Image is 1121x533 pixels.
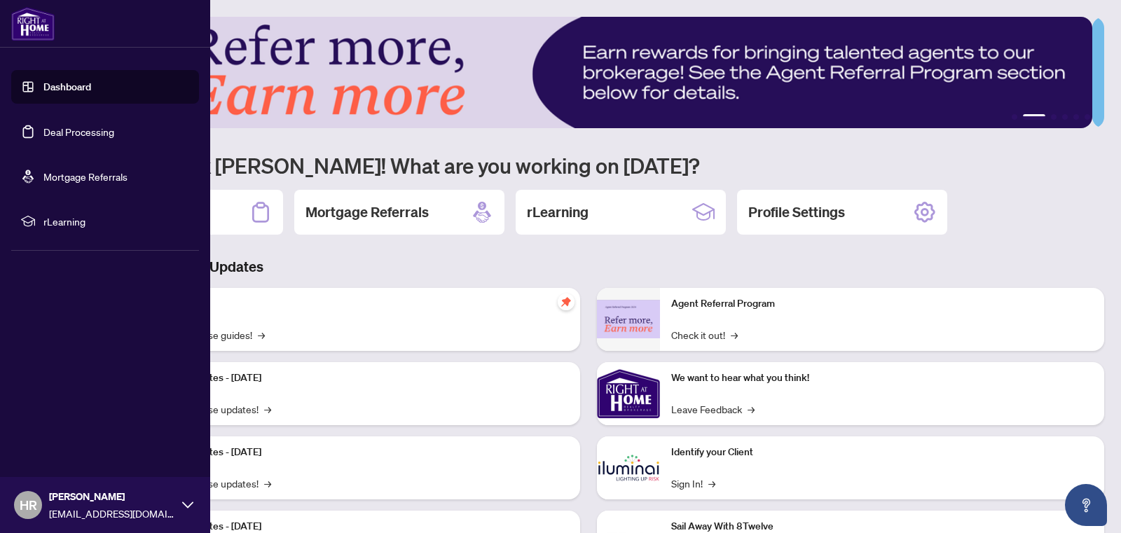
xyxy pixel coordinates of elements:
[731,327,738,342] span: →
[73,152,1104,179] h1: Welcome back [PERSON_NAME]! What are you working on [DATE]?
[49,506,175,521] span: [EMAIL_ADDRESS][DOMAIN_NAME]
[597,362,660,425] img: We want to hear what you think!
[1085,114,1090,120] button: 6
[147,296,569,312] p: Self-Help
[671,445,1093,460] p: Identify your Client
[597,436,660,499] img: Identify your Client
[748,401,755,417] span: →
[597,300,660,338] img: Agent Referral Program
[43,170,128,183] a: Mortgage Referrals
[264,476,271,491] span: →
[1073,114,1079,120] button: 5
[258,327,265,342] span: →
[49,489,175,504] span: [PERSON_NAME]
[1062,114,1068,120] button: 4
[11,7,55,41] img: logo
[305,202,429,222] h2: Mortgage Referrals
[671,327,738,342] a: Check it out!→
[1051,114,1057,120] button: 3
[147,371,569,386] p: Platform Updates - [DATE]
[73,17,1092,128] img: Slide 1
[264,401,271,417] span: →
[671,401,755,417] a: Leave Feedback→
[43,81,91,93] a: Dashboard
[671,476,715,491] a: Sign In!→
[527,202,589,222] h2: rLearning
[708,476,715,491] span: →
[43,214,189,229] span: rLearning
[558,293,575,310] span: pushpin
[671,371,1093,386] p: We want to hear what you think!
[671,296,1093,312] p: Agent Referral Program
[20,495,37,515] span: HR
[43,125,114,138] a: Deal Processing
[748,202,845,222] h2: Profile Settings
[1012,114,1017,120] button: 1
[1023,114,1045,120] button: 2
[1065,484,1107,526] button: Open asap
[147,445,569,460] p: Platform Updates - [DATE]
[73,257,1104,277] h3: Brokerage & Industry Updates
